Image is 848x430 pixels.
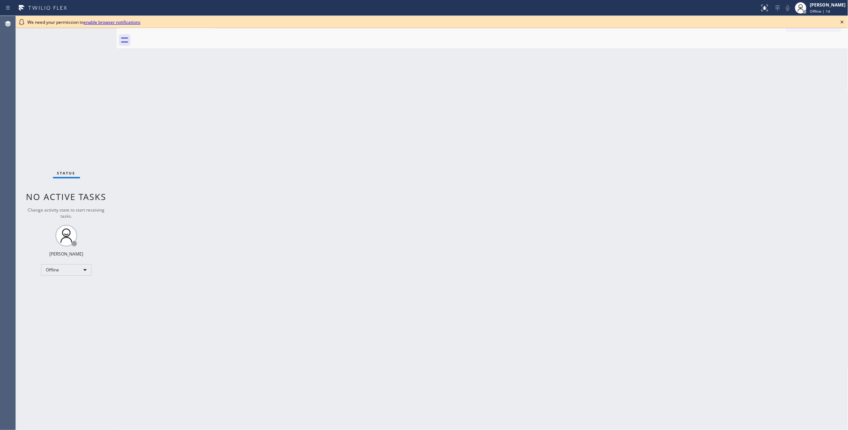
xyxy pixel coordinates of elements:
[810,2,846,8] div: [PERSON_NAME]
[28,207,105,219] span: Change activity state to start receiving tasks.
[810,9,830,14] span: Offline | 1d
[26,191,107,203] span: No active tasks
[783,3,793,13] button: Mute
[57,170,76,176] span: Status
[27,19,140,25] span: We need your permission to
[84,19,140,25] a: enable browser notifications
[49,251,83,257] div: [PERSON_NAME]
[41,264,92,276] div: Offline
